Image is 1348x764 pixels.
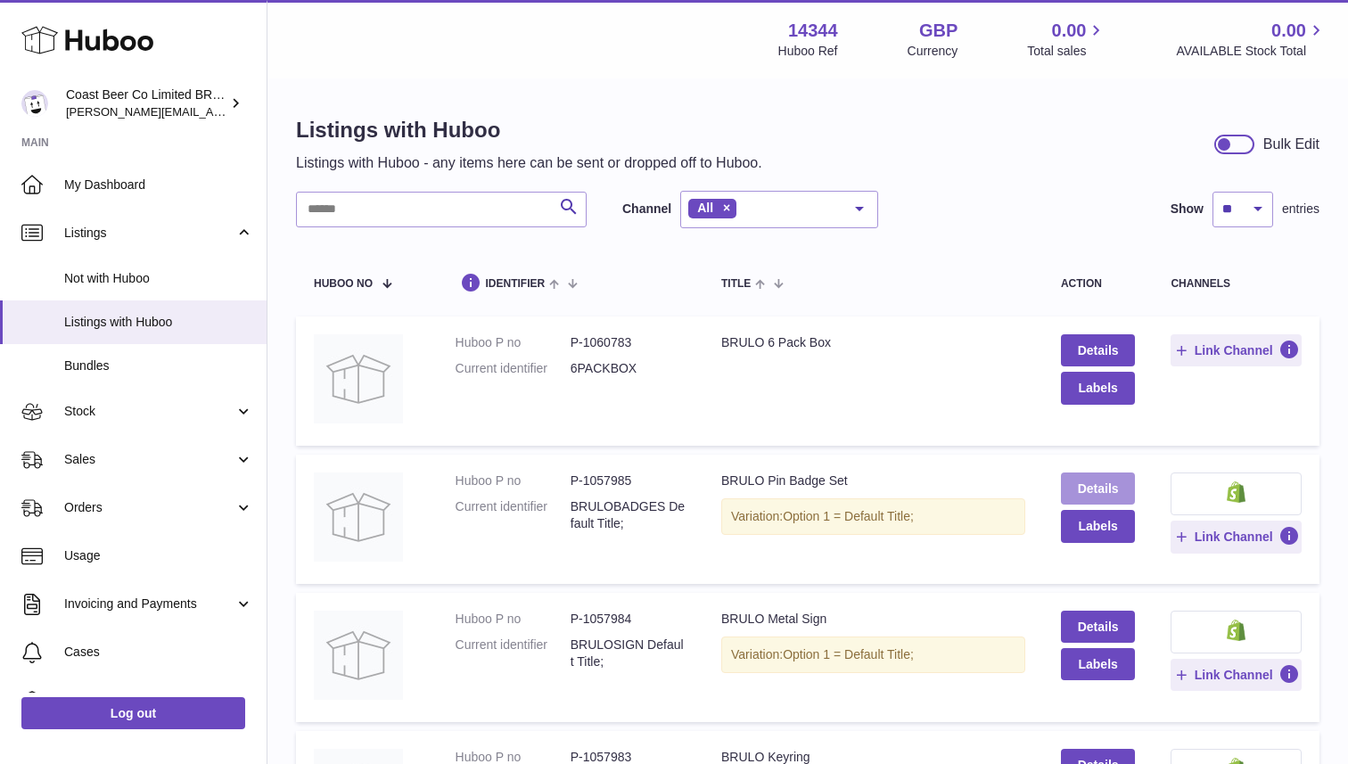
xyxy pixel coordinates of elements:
[21,90,48,117] img: james@brulobeer.com
[1061,648,1136,680] button: Labels
[456,498,571,532] dt: Current identifier
[314,611,403,700] img: BRULO Metal Sign
[314,278,373,290] span: Huboo no
[908,43,958,60] div: Currency
[1061,372,1136,404] button: Labels
[314,334,403,423] img: BRULO 6 Pack Box
[783,647,914,661] span: Option 1 = Default Title;
[296,153,762,173] p: Listings with Huboo - any items here can be sent or dropped off to Huboo.
[571,637,686,670] dd: BRULOSIGN Default Title;
[1171,278,1302,290] div: channels
[1195,529,1273,545] span: Link Channel
[64,270,253,287] span: Not with Huboo
[1227,620,1245,641] img: shopify-small.png
[721,611,1025,628] div: BRULO Metal Sign
[571,334,686,351] dd: P-1060783
[456,611,571,628] dt: Huboo P no
[64,692,253,709] span: Channels
[314,472,403,562] img: BRULO Pin Badge Set
[571,472,686,489] dd: P-1057985
[1176,43,1327,60] span: AVAILABLE Stock Total
[1027,19,1106,60] a: 0.00 Total sales
[486,278,546,290] span: identifier
[21,697,245,729] a: Log out
[1171,334,1302,366] button: Link Channel
[456,637,571,670] dt: Current identifier
[721,334,1025,351] div: BRULO 6 Pack Box
[64,225,234,242] span: Listings
[1052,19,1087,43] span: 0.00
[1061,278,1136,290] div: action
[1282,201,1319,218] span: entries
[64,451,234,468] span: Sales
[456,472,571,489] dt: Huboo P no
[1176,19,1327,60] a: 0.00 AVAILABLE Stock Total
[66,104,358,119] span: [PERSON_NAME][EMAIL_ADDRESS][DOMAIN_NAME]
[571,498,686,532] dd: BRULOBADGES Default Title;
[1027,43,1106,60] span: Total sales
[64,596,234,612] span: Invoicing and Payments
[64,357,253,374] span: Bundles
[788,19,838,43] strong: 14344
[1171,201,1204,218] label: Show
[721,637,1025,673] div: Variation:
[721,472,1025,489] div: BRULO Pin Badge Set
[571,360,686,377] dd: 6PACKBOX
[64,547,253,564] span: Usage
[1263,135,1319,154] div: Bulk Edit
[456,360,571,377] dt: Current identifier
[697,201,713,215] span: All
[571,611,686,628] dd: P-1057984
[721,498,1025,535] div: Variation:
[1061,472,1136,505] a: Details
[721,278,751,290] span: title
[456,334,571,351] dt: Huboo P no
[622,201,671,218] label: Channel
[64,177,253,193] span: My Dashboard
[64,644,253,661] span: Cases
[783,509,914,523] span: Option 1 = Default Title;
[1271,19,1306,43] span: 0.00
[64,314,253,331] span: Listings with Huboo
[64,499,234,516] span: Orders
[1171,659,1302,691] button: Link Channel
[1061,510,1136,542] button: Labels
[1195,667,1273,683] span: Link Channel
[296,116,762,144] h1: Listings with Huboo
[1227,481,1245,503] img: shopify-small.png
[66,86,226,120] div: Coast Beer Co Limited BRULO
[64,403,234,420] span: Stock
[1195,342,1273,358] span: Link Channel
[1061,334,1136,366] a: Details
[778,43,838,60] div: Huboo Ref
[1061,611,1136,643] a: Details
[919,19,958,43] strong: GBP
[1171,521,1302,553] button: Link Channel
